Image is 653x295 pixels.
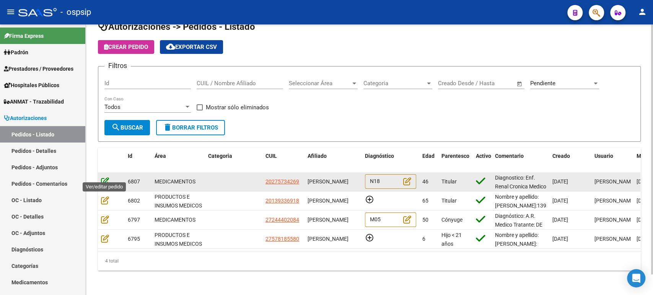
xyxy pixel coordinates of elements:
datatable-header-cell: Parentesco [438,148,473,173]
span: 20139336918 [265,198,299,204]
span: [DATE] [552,198,568,204]
span: 6 [422,236,425,242]
button: Buscar [104,120,150,135]
span: Creado [552,153,570,159]
span: Diagnostico: Enf. Renal Cronica Medico Tratante: [PERSON_NAME] TEL:[PHONE_NUMBER] Correo electrón... [495,175,546,268]
span: 65 [422,198,428,204]
span: Prestadores / Proveedores [4,65,73,73]
span: Nombre y apellido: [PERSON_NAME]:13933691 CORREGIR, ESTA MAL LA ORDEN, YA AVISE AL PACIENTE. [495,194,562,235]
span: Firma Express [4,32,44,40]
button: Exportar CSV [160,40,223,54]
button: Open calendar [515,79,524,88]
span: 6807 [128,178,140,185]
span: [DATE] [637,236,652,242]
span: Titular [441,198,457,204]
datatable-header-cell: Área [151,148,205,173]
datatable-header-cell: Comentario [492,148,549,173]
span: [PERSON_NAME] [594,178,635,185]
span: Categoria [208,153,232,159]
span: [DATE] [552,178,568,185]
span: Afiliado [308,153,327,159]
span: [PERSON_NAME] [308,198,348,204]
span: Seleccionar Área [289,80,351,87]
span: Comentario [495,153,524,159]
span: 27244402084 [265,217,299,223]
span: 46 [422,178,428,185]
datatable-header-cell: Edad [419,148,438,173]
span: Crear Pedido [104,44,148,50]
datatable-header-cell: Id [125,148,151,173]
span: Hospitales Públicos [4,81,59,89]
span: - ospsip [60,4,91,21]
span: Cónyuge [441,217,462,223]
mat-icon: cloud_download [166,42,175,51]
mat-icon: add_circle_outline [365,233,374,242]
span: Todos [104,104,121,110]
datatable-header-cell: Usuario [591,148,633,173]
span: [PERSON_NAME] [594,198,635,204]
span: [DATE] [637,217,652,223]
span: [DATE] [552,236,568,242]
span: MEDICAMENTOS [155,178,195,185]
span: Autorizaciones [4,114,47,122]
button: Crear Pedido [98,40,154,54]
span: Mostrar sólo eliminados [206,103,269,112]
span: CUIL [265,153,277,159]
datatable-header-cell: CUIL [262,148,305,173]
span: [PERSON_NAME] [308,217,348,223]
input: End date [470,80,507,87]
div: M05 [365,212,416,227]
span: [PERSON_NAME] [308,236,348,242]
span: Categoria [363,80,425,87]
span: [DATE] [552,217,568,223]
span: 6797 [128,217,140,223]
span: [PERSON_NAME] [308,178,348,185]
span: [PERSON_NAME] [594,236,635,242]
span: [DATE] [637,198,652,204]
span: Activo [476,153,491,159]
span: Parentesco [441,153,469,159]
div: N18 [365,174,416,189]
span: PRODUCTOS E INSUMOS MEDICOS [155,194,202,209]
span: PRODUCTOS E INSUMOS MEDICOS [155,232,202,247]
span: Padrón [4,48,28,57]
datatable-header-cell: Afiliado [305,148,362,173]
datatable-header-cell: Creado [549,148,591,173]
span: 6802 [128,198,140,204]
mat-icon: add_circle_outline [365,195,374,204]
input: Start date [438,80,463,87]
span: [PERSON_NAME] [594,217,635,223]
span: Buscar [111,124,143,131]
datatable-header-cell: Diagnóstico [362,148,419,173]
span: Hijo < 21 años [441,232,462,247]
mat-icon: search [111,123,121,132]
span: 50 [422,217,428,223]
span: 6795 [128,236,140,242]
span: Área [155,153,166,159]
mat-icon: person [638,7,647,16]
span: Edad [422,153,435,159]
div: Open Intercom Messenger [627,269,645,287]
span: Pendiente [530,80,555,87]
span: ANMAT - Trazabilidad [4,97,64,106]
span: Exportar CSV [166,44,217,50]
datatable-header-cell: Categoria [205,148,262,173]
datatable-header-cell: Activo [473,148,492,173]
h3: Filtros [104,60,131,71]
span: [DATE] [637,178,652,185]
span: 20275734269 [265,178,299,185]
span: Titular [441,178,457,185]
mat-icon: menu [6,7,15,16]
span: MEDICAMENTOS [155,217,195,223]
span: Diagnóstico [365,153,394,159]
span: Id [128,153,132,159]
span: Usuario [594,153,613,159]
span: Borrar Filtros [163,124,218,131]
mat-icon: delete [163,123,172,132]
div: 4 total [98,251,641,271]
span: 27578185580 [265,236,299,242]
button: Borrar Filtros [156,120,225,135]
span: Autorizaciones -> Pedidos - Listado [98,21,255,32]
